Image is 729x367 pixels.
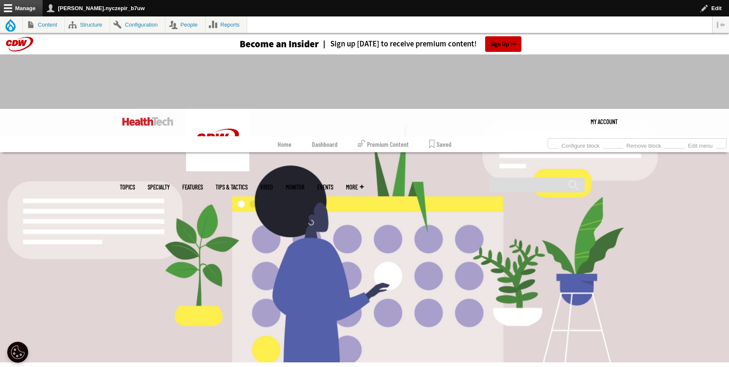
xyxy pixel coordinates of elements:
[358,136,409,152] a: Premium Content
[685,140,716,149] a: Edit menu
[346,184,364,190] span: More
[240,39,319,49] h3: Become an Insider
[186,165,249,173] a: CDW
[278,136,292,152] a: Home
[312,136,337,152] a: Dashboard
[165,16,205,33] a: People
[7,342,28,363] div: Cookie Settings
[319,40,477,48] a: Sign up [DATE] to receive premium content!
[429,136,451,152] a: Saved
[591,109,618,134] a: My Account
[286,184,305,190] a: MonITor
[122,117,173,126] img: Home
[65,16,110,33] a: Structure
[623,140,664,149] a: Remove block
[216,184,248,190] a: Tips & Tactics
[148,184,170,190] span: Specialty
[713,16,729,33] button: Vertical orientation
[485,36,521,52] a: Sign Up
[182,184,203,190] a: Features
[110,16,165,33] a: Configuration
[317,184,333,190] a: Events
[260,184,273,190] a: Video
[558,140,603,149] a: Configure block
[186,109,249,171] img: Home
[120,184,135,190] span: Topics
[208,39,319,49] a: Become an Insider
[7,342,28,363] button: Open Preferences
[205,16,247,33] a: Reports
[211,63,518,101] iframe: advertisement
[23,16,65,33] a: Content
[591,109,618,134] div: User menu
